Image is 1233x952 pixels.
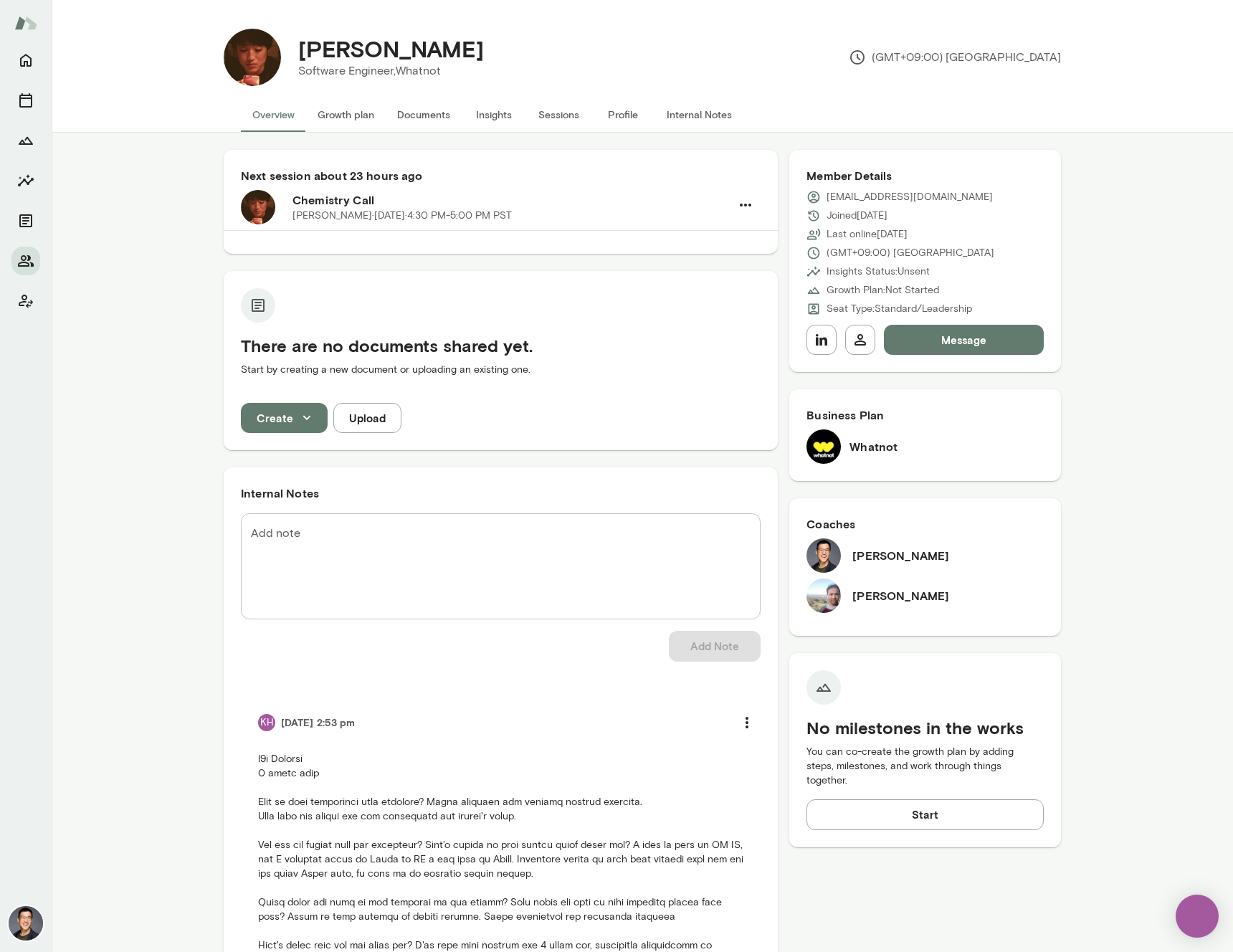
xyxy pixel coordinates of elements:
button: Members [11,247,40,275]
button: Documents [386,97,462,132]
button: Sessions [526,97,591,132]
p: Insights Status: Unsent [827,265,930,279]
button: Documents [11,206,40,235]
button: Client app [11,287,40,315]
p: Last online [DATE] [827,227,908,242]
h5: There are no documents shared yet. [241,334,761,357]
img: Ryan Tang [806,538,841,573]
h6: Member Details [806,167,1044,184]
h6: [PERSON_NAME] [852,587,949,604]
button: Growth plan [306,97,386,132]
button: Upload [333,403,401,433]
button: Insights [11,166,40,195]
button: Start [806,799,1044,829]
button: Overview [241,97,306,132]
p: Seat Type: Standard/Leadership [827,302,972,316]
button: Message [884,325,1044,355]
img: Mento [14,9,37,37]
h6: Internal Notes [241,485,761,502]
img: Koichiro Narita [224,29,281,86]
button: Sessions [11,86,40,115]
button: Home [11,46,40,75]
img: Vipin Hegde [806,579,841,613]
div: KH [258,714,275,731]
p: Software Engineer, Whatnot [298,62,484,80]
p: Start by creating a new document or uploading an existing one. [241,363,761,377]
img: Ryan Tang [9,906,43,941]
h6: [PERSON_NAME] [852,547,949,564]
button: more [732,708,762,738]
h6: Chemistry Call [292,191,730,209]
h6: Next session about 23 hours ago [241,167,761,184]
h6: Coaches [806,515,1044,533]
button: Growth Plan [11,126,40,155]
p: (GMT+09:00) [GEOGRAPHIC_DATA] [849,49,1061,66]
button: Profile [591,97,655,132]
p: [PERSON_NAME] · [DATE] · 4:30 PM-5:00 PM PST [292,209,512,223]
h6: [DATE] 2:53 pm [281,715,355,730]
p: You can co-create the growth plan by adding steps, milestones, and work through things together. [806,745,1044,788]
button: Insights [462,97,526,132]
h6: Whatnot [849,438,898,455]
h5: No milestones in the works [806,716,1044,739]
button: Create [241,403,328,433]
h6: Business Plan [806,406,1044,424]
button: Internal Notes [655,97,743,132]
p: Growth Plan: Not Started [827,283,939,297]
p: Joined [DATE] [827,209,887,223]
h4: [PERSON_NAME] [298,35,484,62]
p: (GMT+09:00) [GEOGRAPHIC_DATA] [827,246,994,260]
p: [EMAIL_ADDRESS][DOMAIN_NAME] [827,190,993,204]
